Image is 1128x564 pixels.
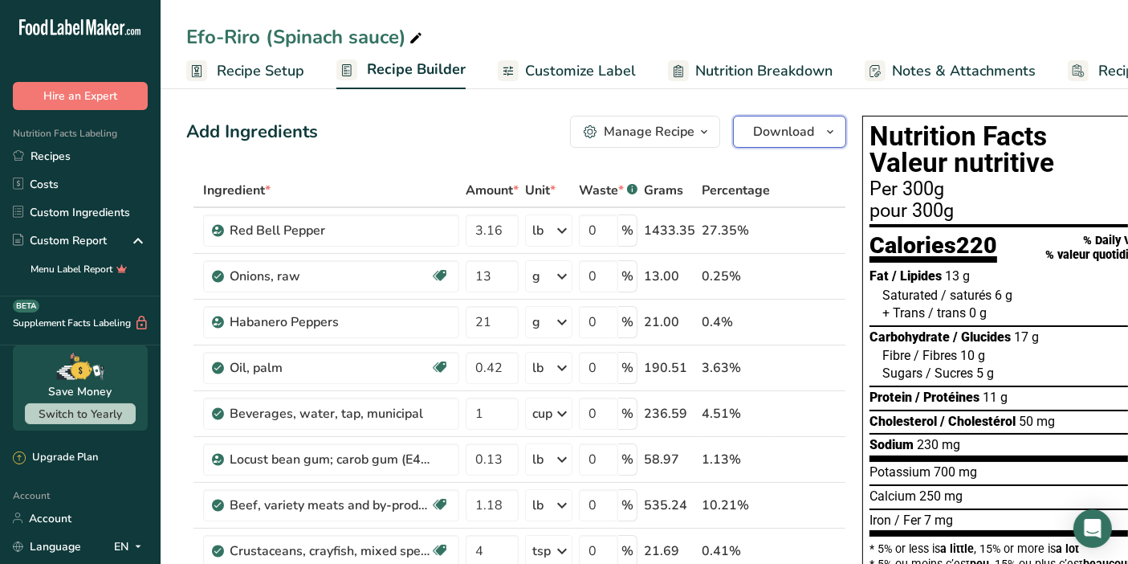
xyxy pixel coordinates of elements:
[579,181,637,200] div: Waste
[882,348,910,363] span: Fibre
[532,496,544,515] div: lb
[532,358,544,378] div: lb
[733,116,846,148] button: Download
[13,533,81,561] a: Language
[25,403,136,424] button: Switch to Yearly
[702,221,770,240] div: 27.35%
[644,542,695,561] div: 21.69
[869,513,891,528] span: Iron
[532,450,544,469] div: lb
[869,464,930,480] span: Potassium
[532,542,551,561] div: tsp
[668,53,833,89] a: Nutrition Breakdown
[953,329,1011,345] span: / Glucides
[525,181,556,200] span: Unit
[336,51,466,90] a: Recipe Builder
[702,267,770,286] div: 0.25%
[702,542,770,561] div: 0.41%
[186,22,426,51] div: Efo-Riro (Spinach sauce)
[934,464,977,480] span: 700 mg
[702,496,770,515] div: 10.21%
[604,122,694,141] div: Manage Recipe
[525,60,636,82] span: Customize Label
[39,407,122,422] span: Switch to Yearly
[1056,542,1079,555] span: a lot
[644,313,695,332] div: 21.00
[532,313,540,332] div: g
[869,437,914,452] span: Sodium
[882,366,922,381] span: Sugars
[1014,329,1039,345] span: 17 g
[702,313,770,332] div: 0.4%
[466,181,519,200] span: Amount
[869,488,916,504] span: Calcium
[644,496,695,515] div: 535.24
[13,232,107,249] div: Custom Report
[644,181,683,200] span: Grams
[865,53,1036,89] a: Notes & Attachments
[882,288,938,303] span: Saturated
[983,390,1008,405] span: 11 g
[960,348,985,363] span: 10 g
[1073,509,1112,548] div: Open Intercom Messenger
[367,59,466,80] span: Recipe Builder
[644,221,695,240] div: 1433.35
[882,305,925,321] span: + Trans
[570,116,720,148] button: Manage Recipe
[940,542,974,555] span: a little
[894,513,921,528] span: / Fer
[892,268,942,284] span: / Lipides
[230,267,430,286] div: Onions, raw
[945,268,970,284] span: 13 g
[230,221,430,240] div: Red Bell Pepper
[924,513,953,528] span: 7 mg
[695,60,833,82] span: Nutrition Breakdown
[919,488,963,504] span: 250 mg
[940,414,1016,429] span: / Cholestérol
[914,348,957,363] span: / Fibres
[869,329,950,345] span: Carbohydrate
[186,119,318,145] div: Add Ingredients
[230,358,430,378] div: Oil, palm
[869,268,889,284] span: Fat
[644,358,695,378] div: 190.51
[532,404,552,423] div: cup
[203,181,271,200] span: Ingredient
[230,496,430,515] div: Beef, variety meats and by-products, tripe, cooked, simmered
[956,231,997,259] span: 220
[230,542,430,561] div: Crustaceans, crayfish, mixed species, farmed, cooked, moist heat
[230,313,430,332] div: Habanero Peppers
[753,122,814,141] span: Download
[702,358,770,378] div: 3.63%
[230,450,430,469] div: Locust bean gum; carob gum (E410)
[532,221,544,240] div: lb
[869,234,997,264] div: Calories
[217,60,304,82] span: Recipe Setup
[941,288,992,303] span: / saturés
[498,53,636,89] a: Customize Label
[892,60,1036,82] span: Notes & Attachments
[1019,414,1055,429] span: 50 mg
[13,82,148,110] button: Hire an Expert
[869,414,937,429] span: Cholesterol
[532,267,540,286] div: g
[644,267,695,286] div: 13.00
[917,437,960,452] span: 230 mg
[702,181,770,200] span: Percentage
[702,404,770,423] div: 4.51%
[230,404,430,423] div: Beverages, water, tap, municipal
[995,288,1012,303] span: 6 g
[702,450,770,469] div: 1.13%
[928,305,966,321] span: / trans
[114,537,148,556] div: EN
[49,383,112,400] div: Save Money
[644,404,695,423] div: 236.59
[13,300,39,313] div: BETA
[13,450,98,466] div: Upgrade Plan
[915,390,979,405] span: / Protéines
[976,366,994,381] span: 5 g
[969,305,987,321] span: 0 g
[186,53,304,89] a: Recipe Setup
[926,366,973,381] span: / Sucres
[869,390,912,405] span: Protein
